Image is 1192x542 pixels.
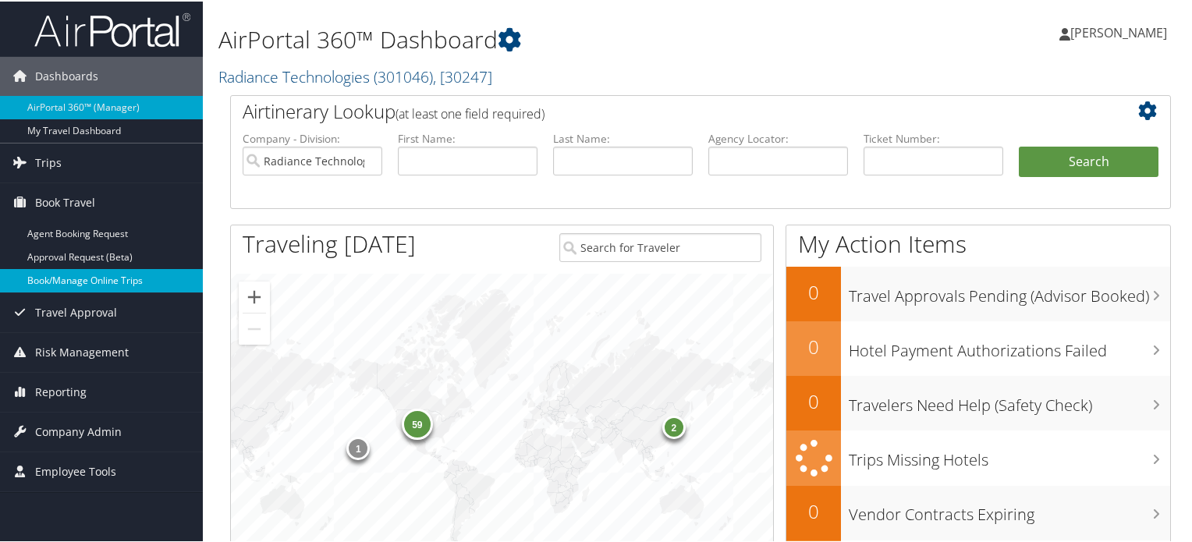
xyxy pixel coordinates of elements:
[786,429,1170,484] a: Trips Missing Hotels
[35,142,62,181] span: Trips
[35,292,117,331] span: Travel Approval
[396,104,545,121] span: (at least one field required)
[243,97,1080,123] h2: Airtinerary Lookup
[35,371,87,410] span: Reporting
[1059,8,1183,55] a: [PERSON_NAME]
[34,10,190,47] img: airportal-logo.png
[35,55,98,94] span: Dashboards
[35,411,122,450] span: Company Admin
[849,331,1170,360] h3: Hotel Payment Authorizations Failed
[239,312,270,343] button: Zoom out
[864,129,1003,145] label: Ticket Number:
[239,280,270,311] button: Zoom in
[786,387,841,413] h2: 0
[218,65,492,86] a: Radiance Technologies
[849,440,1170,469] h3: Trips Missing Hotels
[398,129,537,145] label: First Name:
[786,497,841,523] h2: 0
[849,494,1170,524] h3: Vendor Contracts Expiring
[374,65,433,86] span: ( 301046 )
[346,435,370,459] div: 1
[243,129,382,145] label: Company - Division:
[559,232,762,260] input: Search for Traveler
[35,451,116,490] span: Employee Tools
[401,407,432,438] div: 59
[553,129,693,145] label: Last Name:
[243,226,416,259] h1: Traveling [DATE]
[662,414,685,437] div: 2
[786,226,1170,259] h1: My Action Items
[35,182,95,221] span: Book Travel
[1019,145,1158,176] button: Search
[849,385,1170,415] h3: Travelers Need Help (Safety Check)
[708,129,848,145] label: Agency Locator:
[786,278,841,304] h2: 0
[786,484,1170,539] a: 0Vendor Contracts Expiring
[786,374,1170,429] a: 0Travelers Need Help (Safety Check)
[786,265,1170,320] a: 0Travel Approvals Pending (Advisor Booked)
[1070,23,1167,40] span: [PERSON_NAME]
[786,332,841,359] h2: 0
[35,331,129,370] span: Risk Management
[849,276,1170,306] h3: Travel Approvals Pending (Advisor Booked)
[218,22,861,55] h1: AirPortal 360™ Dashboard
[433,65,492,86] span: , [ 30247 ]
[786,320,1170,374] a: 0Hotel Payment Authorizations Failed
